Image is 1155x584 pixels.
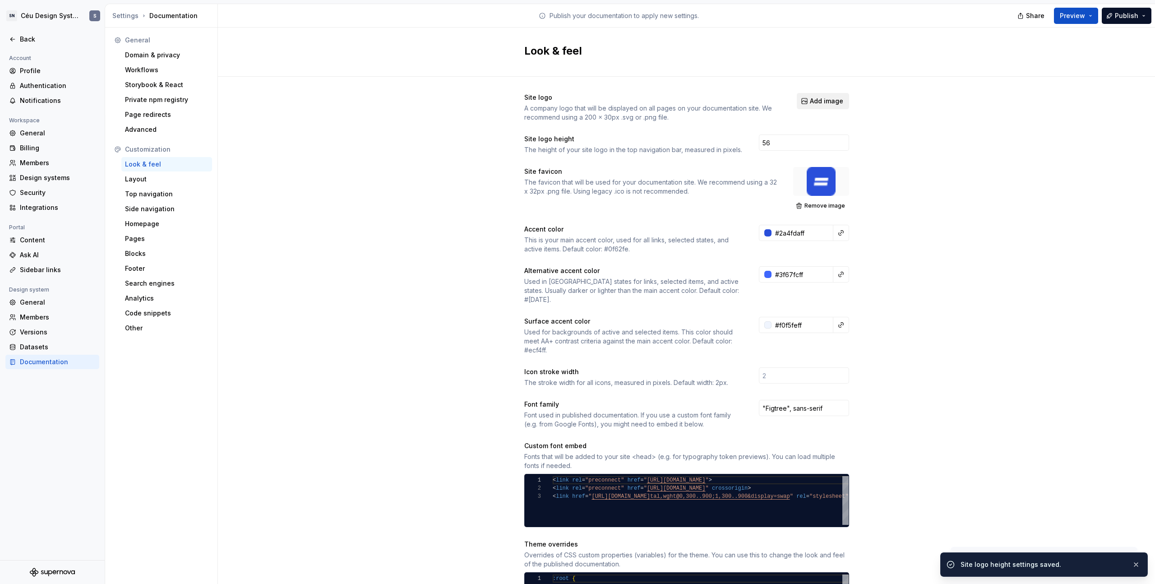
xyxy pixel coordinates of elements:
[556,493,569,500] span: link
[125,175,208,184] div: Layout
[806,493,809,500] span: =
[524,225,743,234] div: Accent color
[1013,8,1050,24] button: Share
[5,200,99,215] a: Integrations
[5,340,99,354] a: Datasets
[524,44,838,58] h2: Look & feel
[585,485,624,491] span: "preconnect"
[524,104,781,122] div: A company logo that will be displayed on all pages on your documentation site. We recommend using...
[525,575,541,583] div: 1
[585,493,588,500] span: =
[20,144,96,153] div: Billing
[121,321,212,335] a: Other
[125,309,208,318] div: Code snippets
[524,367,743,376] div: Icon stroke width
[5,248,99,262] a: Ask AI
[793,199,849,212] button: Remove image
[5,53,35,64] div: Account
[2,6,103,26] button: SNCéu Design SystemS
[5,325,99,339] a: Versions
[804,202,845,209] span: Remove image
[121,276,212,291] a: Search engines
[20,265,96,274] div: Sidebar links
[708,477,711,483] span: >
[20,236,96,245] div: Content
[20,328,96,337] div: Versions
[125,294,208,303] div: Analytics
[556,485,569,491] span: link
[5,295,99,310] a: General
[121,202,212,216] a: Side navigation
[809,493,848,500] span: "stylesheet"
[5,141,99,155] a: Billing
[524,167,777,176] div: Site favicon
[759,400,849,416] input: Inter, Arial, sans-serif
[647,485,705,491] span: [URL][DOMAIN_NAME]
[572,575,575,582] span: {
[640,485,643,491] span: =
[125,190,208,199] div: Top navigation
[5,156,99,170] a: Members
[524,411,743,429] div: Font used in published documentation. If you use a custom font family (e.g. from Google Fonts), y...
[20,158,96,167] div: Members
[772,266,833,283] input: e.g. #000000
[5,310,99,324] a: Members
[1026,11,1044,20] span: Share
[125,204,208,213] div: Side navigation
[5,93,99,108] a: Notifications
[112,11,214,20] div: Documentation
[5,64,99,78] a: Profile
[121,48,212,62] a: Domain & privacy
[121,291,212,306] a: Analytics
[524,277,743,304] div: Used in [GEOGRAPHIC_DATA] states for links, selected items, and active states. Usually darker or ...
[121,122,212,137] a: Advanced
[524,134,743,144] div: Site logo height
[121,107,212,122] a: Page redirects
[524,400,743,409] div: Font family
[810,97,843,106] span: Add image
[553,477,556,483] span: <
[797,93,849,109] button: Add image
[790,493,793,500] span: "
[524,317,743,326] div: Surface accent color
[125,95,208,104] div: Private npm registry
[748,485,751,491] span: >
[121,78,212,92] a: Storybook & React
[772,225,833,241] input: e.g. #000000
[643,485,647,491] span: "
[121,63,212,77] a: Workflows
[121,261,212,276] a: Footer
[5,355,99,369] a: Documentation
[550,11,699,20] p: Publish your documentation to apply new settings.
[20,129,96,138] div: General
[1060,11,1085,20] span: Preview
[1054,8,1098,24] button: Preview
[20,81,96,90] div: Authentication
[121,232,212,246] a: Pages
[772,317,833,333] input: e.g. #000000
[125,110,208,119] div: Page redirects
[524,266,743,275] div: Alternative accent color
[125,145,208,154] div: Customization
[759,134,849,151] input: 28
[20,96,96,105] div: Notifications
[5,126,99,140] a: General
[650,493,790,500] span: tal,wght@0,300..900;1,300..900&display=swap
[1102,8,1151,24] button: Publish
[20,203,96,212] div: Integrations
[524,145,743,154] div: The height of your site logo in the top navigation bar, measured in pixels.
[21,11,79,20] div: Céu Design System
[553,493,556,500] span: <
[121,306,212,320] a: Code snippets
[125,219,208,228] div: Homepage
[125,324,208,333] div: Other
[1115,11,1138,20] span: Publish
[524,378,743,387] div: The stroke width for all icons, measured in pixels. Default width: 2px.
[6,10,17,21] div: SN
[588,493,591,500] span: "
[20,313,96,322] div: Members
[125,264,208,273] div: Footer
[640,477,643,483] span: =
[572,477,582,483] span: rel
[525,484,541,492] div: 2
